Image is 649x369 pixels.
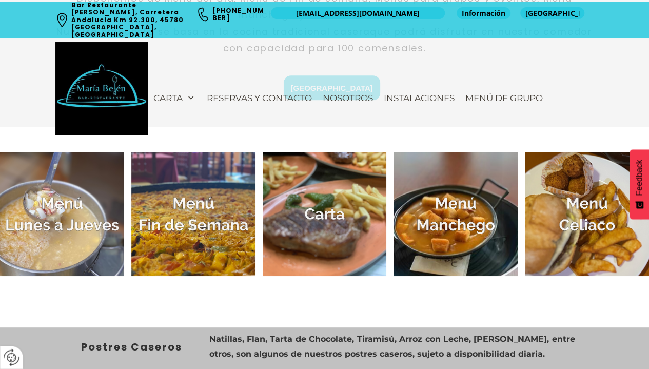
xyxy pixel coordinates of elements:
[207,93,312,103] span: Reservas y contacto
[465,93,543,103] span: Menú de Grupo
[318,88,378,108] a: Nosotros
[202,88,317,108] a: Reservas y contacto
[131,152,255,276] a: menu fin de semana
[323,93,373,103] span: Nosotros
[271,7,445,19] a: [EMAIL_ADDRESS][DOMAIN_NAME]
[525,8,579,18] span: [GEOGRAPHIC_DATA]
[209,334,575,359] span: Natillas, Flan, Tarta de Chocolate, Tiramisú, Arroz con Leche, [PERSON_NAME], entre otros, son al...
[635,160,644,196] span: Feedback
[263,152,387,276] a: carta restaurante maria belen
[379,88,460,108] a: Instalaciones
[457,7,510,19] a: Información
[525,152,649,276] a: menu celiaco
[296,8,420,18] span: [EMAIL_ADDRESS][DOMAIN_NAME]
[520,7,584,19] a: [GEOGRAPHIC_DATA]
[394,152,518,276] a: menu manchego
[148,88,201,108] a: Carta
[55,42,148,135] img: Bar Restaurante María Belén
[71,1,186,39] a: Bar Restaurante [PERSON_NAME], Carretera Andalucía Km 92.300, 45780 [GEOGRAPHIC_DATA], [GEOGRAPHI...
[384,93,455,103] span: Instalaciones
[153,93,183,103] span: Carta
[630,149,649,219] button: Feedback - Mostrar encuesta
[462,8,505,18] span: Información
[212,6,264,22] a: [PHONE_NUMBER]
[81,340,182,354] span: Postres Caseros
[460,88,548,108] a: Menú de Grupo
